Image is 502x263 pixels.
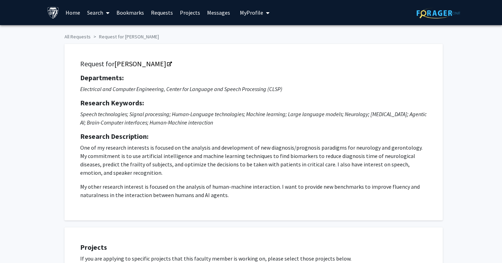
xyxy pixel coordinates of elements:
a: Search [84,0,113,25]
a: Home [62,0,84,25]
i: Speech technologies; Signal processing; Human-Language technologies; Machine learning; Large lang... [80,111,427,126]
span: My Profile [240,9,263,16]
h5: Request for [80,60,427,68]
strong: Departments: [80,73,124,82]
p: One of my research interests is focused on the analysis and development of new diagnosis/prognosi... [80,143,427,177]
strong: Research Description: [80,132,149,141]
ol: breadcrumb [64,30,438,40]
a: Bookmarks [113,0,147,25]
p: If you are applying to specific projects that this faculty member is working on, please select th... [80,254,436,263]
a: All Requests [64,33,91,40]
a: Messages [204,0,234,25]
a: Requests [147,0,176,25]
strong: Projects [80,243,107,251]
iframe: Chat [5,232,30,258]
strong: Research Keywords: [80,98,144,107]
p: My other research interest is focused on the analysis of human-machine interaction. I want to pro... [80,182,427,199]
img: ForagerOne Logo [417,8,460,18]
li: Request for [PERSON_NAME] [91,33,159,40]
img: Johns Hopkins University Logo [47,7,59,19]
a: Opens in a new tab [114,59,171,68]
a: Projects [176,0,204,25]
i: Electrical and Computer Engineering, Center for Language and Speech Processing (CLSP) [80,85,282,92]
